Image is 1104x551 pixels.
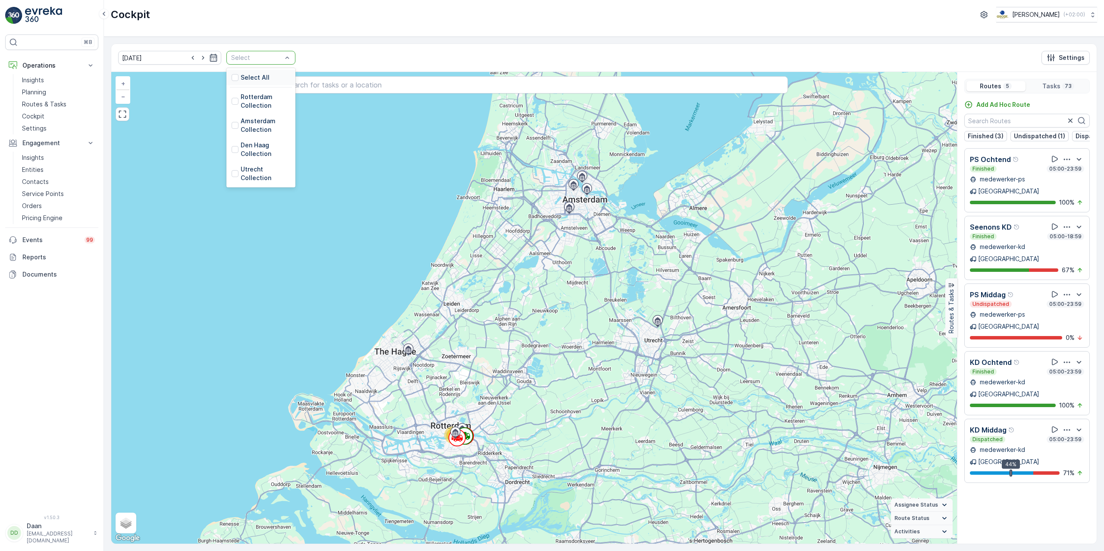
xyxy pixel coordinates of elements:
span: − [121,93,125,100]
summary: Route Status [891,512,953,525]
span: v 1.50.3 [5,515,98,520]
p: [GEOGRAPHIC_DATA] [978,187,1039,196]
p: [GEOGRAPHIC_DATA] [978,322,1039,331]
p: medewerker-ps [978,175,1025,184]
button: Settings [1041,51,1090,65]
p: medewerker-kd [978,243,1025,251]
p: Orders [22,202,42,210]
p: 71 % [1063,469,1075,477]
p: 99 [86,237,93,243]
button: Finished (3) [964,131,1007,141]
p: Daan [27,522,89,530]
span: + [121,80,125,87]
p: Reports [22,253,95,261]
button: Operations [5,57,98,74]
a: Routes & Tasks [19,98,98,110]
span: Assignee Status [894,501,938,508]
p: ⌘B [84,39,92,46]
p: Finished [972,165,995,172]
p: Select [231,53,282,62]
p: Insights [22,76,44,84]
p: KD Ochtend [970,357,1012,367]
p: Select All [241,73,270,82]
p: Finished [972,368,995,375]
p: Den Haag Collection [241,141,290,158]
p: Routes [980,82,1001,90]
a: Orders [19,200,98,212]
img: logo_light-DOdMpM7g.png [25,7,62,24]
p: Contacts [22,177,49,186]
button: DDDaan[EMAIL_ADDRESS][DOMAIN_NAME] [5,522,98,544]
p: Amsterdam Collection [241,117,290,134]
input: Search for tasks or a location [280,76,788,93]
p: 5 [1005,83,1010,90]
input: dd/mm/yyyy [118,51,221,65]
a: Cockpit [19,110,98,122]
p: Service Points [22,190,64,198]
a: Reports [5,249,98,266]
p: medewerker-kd [978,378,1025,386]
span: Activities [894,528,920,535]
p: [EMAIL_ADDRESS][DOMAIN_NAME] [27,530,89,544]
p: 0 % [1066,333,1075,342]
p: Add Ad Hoc Route [976,100,1030,109]
p: 73 [1064,83,1073,90]
p: Utrecht Collection [241,165,290,182]
p: Undispatched [972,301,1010,308]
p: 05:00-23:59 [1048,165,1082,172]
p: [GEOGRAPHIC_DATA] [978,255,1039,263]
div: Help Tooltip Icon [1013,156,1019,163]
img: logo [5,7,22,24]
p: [GEOGRAPHIC_DATA] [978,390,1039,398]
div: Help Tooltip Icon [1008,426,1015,433]
p: 100 % [1059,198,1075,207]
div: Help Tooltip Icon [1013,224,1020,230]
p: Dispatched [972,436,1004,443]
a: Documents [5,266,98,283]
a: Insights [19,74,98,86]
div: DD [7,526,21,540]
div: Help Tooltip Icon [1013,359,1020,366]
p: Cockpit [22,112,44,121]
p: PS Middag [970,290,1006,300]
div: 44% [1002,460,1020,469]
a: Settings [19,122,98,134]
a: Service Points [19,188,98,200]
img: basis-logo_rgb2x.png [996,10,1009,19]
p: Settings [22,124,47,133]
p: KD Middag [970,425,1007,435]
p: Engagement [22,139,81,147]
a: Open this area in Google Maps (opens a new window) [113,532,142,544]
p: Finished [972,233,995,240]
button: Engagement [5,134,98,152]
p: Undispatched (1) [1014,132,1065,140]
summary: Assignee Status [891,498,953,512]
a: Planning [19,86,98,98]
p: Seenons KD [970,222,1012,232]
p: Cockpit [111,8,150,22]
div: Help Tooltip Icon [1007,291,1014,298]
summary: Activities [891,525,953,539]
p: PS Ochtend [970,154,1011,165]
p: Tasks [1042,82,1060,90]
a: Insights [19,152,98,164]
p: 05:00-23:59 [1048,368,1082,375]
p: Planning [22,88,46,97]
a: Zoom Out [116,90,129,103]
p: Documents [22,270,95,279]
a: Entities [19,164,98,176]
a: Zoom In [116,77,129,90]
a: Contacts [19,176,98,188]
p: Settings [1059,53,1085,62]
p: Entities [22,165,44,174]
span: Route Status [894,515,929,522]
button: Undispatched (1) [1010,131,1069,141]
p: Operations [22,61,81,70]
p: Rotterdam Collection [241,93,290,110]
p: Routes & Tasks [22,100,66,109]
button: [PERSON_NAME](+02:00) [996,7,1097,22]
a: Events99 [5,231,98,249]
p: Events [22,236,79,244]
p: Pricing Engine [22,214,63,222]
p: Finished (3) [968,132,1004,140]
